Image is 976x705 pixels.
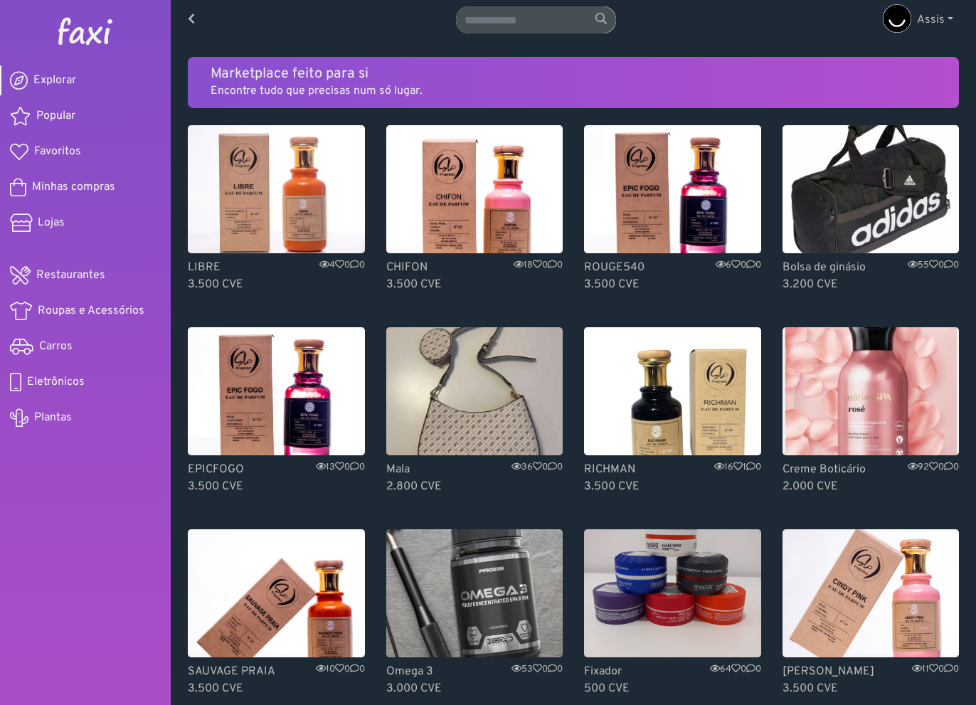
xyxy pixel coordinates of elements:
[316,663,365,677] span: 10 0 0
[386,663,563,680] p: Omega 3
[188,276,365,293] p: 3.500 CVE
[783,478,960,495] p: 2.000 CVE
[783,125,960,293] a: Bolsa de ginásio Bolsa de ginásio5500 3.200 CVE
[32,179,115,196] span: Minhas compras
[584,125,761,293] a: ROUGE540 ROUGE540600 3.500 CVE
[783,663,960,680] p: [PERSON_NAME]
[514,259,563,272] span: 18 0 0
[386,529,563,697] a: Omega 3 Omega 35300 3.000 CVE
[188,461,365,478] p: EPICFOGO
[33,72,76,89] span: Explorar
[386,276,563,293] p: 3.500 CVE
[783,259,960,276] p: Bolsa de ginásio
[908,259,959,272] span: 55 0 0
[38,302,144,319] span: Roupas e Acessórios
[511,663,563,677] span: 53 0 0
[36,107,75,124] span: Popular
[783,680,960,697] p: 3.500 CVE
[39,338,73,355] span: Carros
[211,83,936,100] p: Encontre tudo que precisas num só lugar.
[27,373,85,391] span: Eletrônicos
[783,327,960,455] img: Creme Boticário
[783,529,960,657] img: CINDY PINK
[386,125,563,293] a: CHIFON CHIFON1800 3.500 CVE
[188,125,365,293] a: LIBRE LIBRE400 3.500 CVE
[38,214,65,231] span: Lojas
[386,529,563,657] img: Omega 3
[584,259,761,276] p: ROUGE540
[584,125,761,253] img: ROUGE540
[386,461,563,478] p: Mala
[188,259,365,276] p: LIBRE
[584,663,761,680] p: Fixador
[386,327,563,455] img: Mala
[386,680,563,697] p: 3.000 CVE
[386,327,563,495] a: Mala Mala3600 2.800 CVE
[386,478,563,495] p: 2.800 CVE
[316,461,365,475] span: 13 0 0
[584,529,761,657] img: Fixador
[511,461,563,475] span: 36 0 0
[188,478,365,495] p: 3.500 CVE
[34,409,72,426] span: Plantas
[584,529,761,697] a: Fixador Fixador6400 500 CVE
[188,125,365,253] img: LIBRE
[584,327,761,455] img: RICHMAN
[386,125,563,253] img: CHIFON
[908,461,959,475] span: 92 0 0
[36,267,105,284] span: Restaurantes
[584,680,761,697] p: 500 CVE
[783,461,960,478] p: Creme Boticário
[188,529,365,697] a: SAUVAGE PRAIA SAUVAGE PRAIA1000 3.500 CVE
[188,663,365,680] p: SAUVAGE PRAIA
[584,461,761,478] p: RICHMAN
[912,663,959,677] span: 11 0 0
[34,143,81,160] span: Favoritos
[211,65,936,83] h5: Marketplace feito para si
[783,529,960,697] a: CINDY PINK [PERSON_NAME]1100 3.500 CVE
[584,327,761,495] a: RICHMAN RICHMAN1610 3.500 CVE
[714,461,761,475] span: 16 1 0
[584,478,761,495] p: 3.500 CVE
[783,125,960,253] img: Bolsa de ginásio
[871,6,965,34] a: Assis
[917,13,945,27] span: Assis
[319,259,365,272] span: 4 0 0
[783,327,960,495] a: Creme Boticário Creme Boticário9200 2.000 CVE
[188,327,365,495] a: EPICFOGO EPICFOGO1300 3.500 CVE
[584,276,761,293] p: 3.500 CVE
[783,276,960,293] p: 3.200 CVE
[188,680,365,697] p: 3.500 CVE
[386,259,563,276] p: CHIFON
[710,663,761,677] span: 64 0 0
[188,327,365,455] img: EPICFOGO
[188,529,365,657] img: SAUVAGE PRAIA
[716,259,761,272] span: 6 0 0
